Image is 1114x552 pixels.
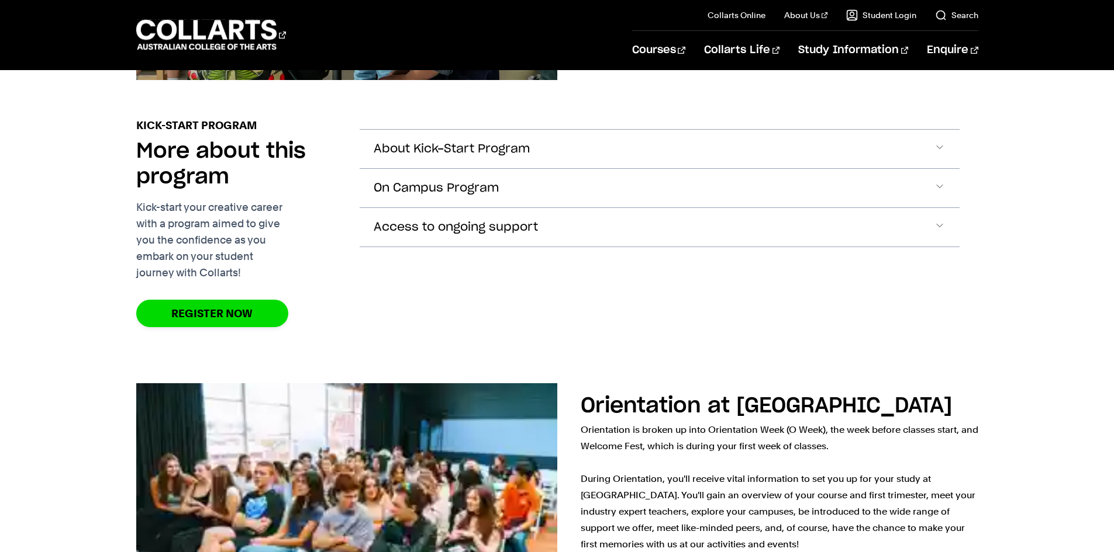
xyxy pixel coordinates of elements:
span: About Kick-Start Program [374,143,530,156]
a: Register Now [136,300,288,327]
a: Courses [632,31,685,70]
h2: More about this program [136,138,341,190]
button: About Kick-Start Program [360,130,960,168]
p: Kick-start your creative career with a program aimed to give you the confidence as you embark on ... [136,199,341,281]
a: Student Login [846,9,916,21]
a: Study Information [798,31,908,70]
p: Kick-Start Program [136,117,257,134]
button: On Campus Program [360,169,960,207]
button: Access to ongoing support [360,208,960,247]
a: Collarts Online [708,9,765,21]
span: On Campus Program [374,182,499,195]
div: Go to homepage [136,18,286,51]
a: Enquire [927,31,978,70]
span: Access to ongoing support [374,221,538,234]
a: Search [935,9,978,21]
h2: Orientation at [GEOGRAPHIC_DATA] [581,395,952,416]
a: Collarts Life [704,31,780,70]
section: Accordion Section [136,99,978,364]
a: About Us [784,9,827,21]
